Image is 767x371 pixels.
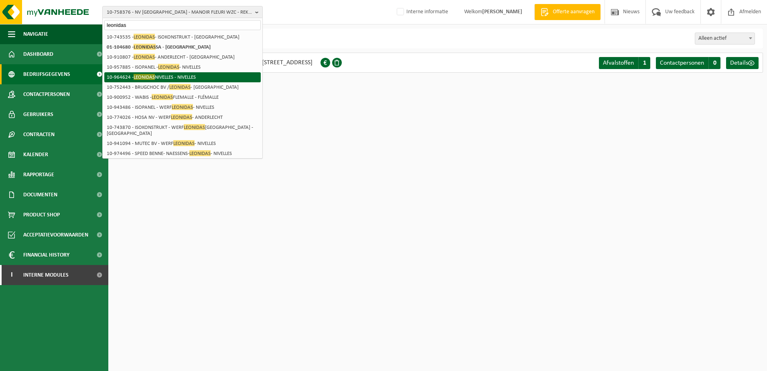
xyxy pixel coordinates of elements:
[730,60,748,66] span: Details
[134,74,155,80] span: LEONIDAS
[660,60,704,66] span: Contactpersonen
[184,124,205,130] span: LEONIDAS
[23,185,57,205] span: Documenten
[171,114,192,120] span: LEONIDAS
[603,60,634,66] span: Afvalstoffen
[695,33,755,45] span: Alleen actief
[395,6,448,18] label: Interne informatie
[172,104,193,110] span: LEONIDAS
[726,57,759,69] a: Details
[104,102,261,112] li: 10-943486 - ISOPANEL - WERF - NIVELLES
[656,57,720,69] a: Contactpersonen 0
[104,20,261,30] input: Zoeken naar gekoppelde vestigingen
[158,64,179,70] span: LEONIDAS
[23,145,48,165] span: Kalender
[23,84,70,104] span: Contactpersonen
[599,57,650,69] a: Afvalstoffen 1
[534,4,601,20] a: Offerte aanvragen
[107,44,211,50] strong: 01-104680 - SA - [GEOGRAPHIC_DATA]
[23,44,53,64] span: Dashboard
[104,82,261,92] li: 10-752443 - BRUGCHOC BV / - [GEOGRAPHIC_DATA]
[23,265,69,285] span: Interne modules
[104,112,261,122] li: 10-774026 - HOSA NV - WERF - ANDERLECHT
[23,124,55,145] span: Contracten
[104,139,261,149] li: 10-941094 - MUTEC BV - WERF - NIVELLES
[104,92,261,102] li: 10-900952 - WABIS - FLEMALLE - FLÉMALLE
[23,24,48,44] span: Navigatie
[695,33,755,44] span: Alleen actief
[104,52,261,62] li: 10-910807 - - ANDERLECHT - [GEOGRAPHIC_DATA]
[104,72,261,82] li: 10-964624 - NIVELLES - NIVELLES
[23,225,88,245] span: Acceptatievoorwaarden
[23,64,70,84] span: Bedrijfsgegevens
[169,84,191,90] span: LEONIDAS
[134,44,156,50] span: LEONIDAS
[107,6,252,18] span: 10-758376 - NV [GEOGRAPHIC_DATA] - MANOIR FLEURI WZC - REKKEM
[638,57,650,69] span: 1
[104,149,261,159] li: 10-974496 - SPEED BENNE- NAESSENS- - NIVELLES
[104,62,261,72] li: 10-957885 - ISOPANEL - - NIVELLES
[23,165,54,185] span: Rapportage
[23,245,69,265] span: Financial History
[482,9,522,15] strong: [PERSON_NAME]
[152,94,173,100] span: LEONIDAS
[173,140,195,146] span: LEONIDAS
[102,6,263,18] button: 10-758376 - NV [GEOGRAPHIC_DATA] - MANOIR FLEURI WZC - REKKEM
[708,57,720,69] span: 0
[134,54,155,60] span: LEONIDAS
[189,150,211,156] span: LEONIDAS
[23,104,53,124] span: Gebruikers
[134,34,155,40] span: LEONIDAS
[104,32,261,42] li: 10-743535 - - ISOKONSTRUKT - [GEOGRAPHIC_DATA]
[23,205,60,225] span: Product Shop
[104,122,261,139] li: 10-743870 - ISOKONSTRUKT - WERF [GEOGRAPHIC_DATA] - [GEOGRAPHIC_DATA]
[551,8,597,16] span: Offerte aanvragen
[8,265,15,285] span: I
